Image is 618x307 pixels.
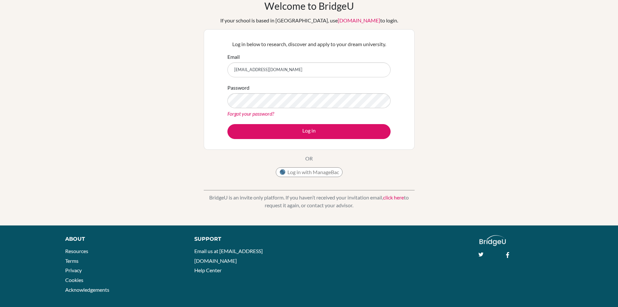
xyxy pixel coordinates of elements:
[305,155,313,162] p: OR
[65,267,82,273] a: Privacy
[479,235,506,246] img: logo_white@2x-f4f0deed5e89b7ecb1c2cc34c3e3d731f90f0f143d5ea2071677605dd97b5244.png
[383,194,404,200] a: click here
[227,40,391,48] p: Log in below to research, discover and apply to your dream university.
[65,235,180,243] div: About
[194,267,222,273] a: Help Center
[338,17,380,23] a: [DOMAIN_NAME]
[194,235,301,243] div: Support
[65,248,88,254] a: Resources
[204,194,415,209] p: BridgeU is an invite only platform. If you haven’t received your invitation email, to request it ...
[194,248,263,264] a: Email us at [EMAIL_ADDRESS][DOMAIN_NAME]
[220,17,398,24] div: If your school is based in [GEOGRAPHIC_DATA], use to login.
[227,84,249,92] label: Password
[227,124,391,139] button: Log in
[227,110,274,117] a: Forgot your password?
[227,53,240,61] label: Email
[65,287,109,293] a: Acknowledgements
[65,277,83,283] a: Cookies
[65,258,79,264] a: Terms
[276,167,343,177] button: Log in with ManageBac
